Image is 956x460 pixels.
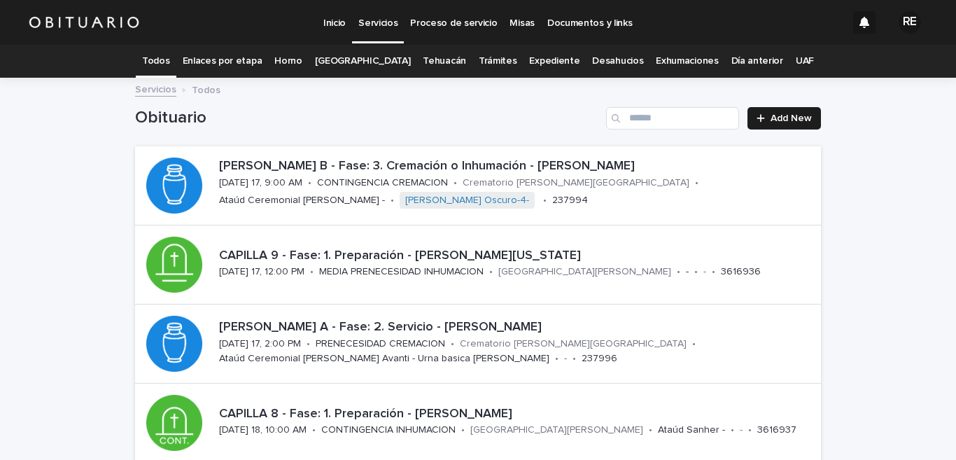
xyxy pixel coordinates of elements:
[656,45,718,78] a: Exhumaciones
[219,407,815,422] p: CAPILLA 8 - Fase: 1. Preparación - [PERSON_NAME]
[479,45,517,78] a: Trámites
[555,353,558,365] p: •
[454,177,457,189] p: •
[135,146,821,225] a: [PERSON_NAME] B - Fase: 3. Cremación o Inhumación - [PERSON_NAME][DATE] 17, 9:00 AM•CONTINGENCIA ...
[463,177,689,189] p: Crematorio [PERSON_NAME][GEOGRAPHIC_DATA]
[192,81,220,97] p: Todos
[658,424,725,436] p: Ataúd Sanher -
[315,45,411,78] a: [GEOGRAPHIC_DATA]
[470,424,643,436] p: [GEOGRAPHIC_DATA][PERSON_NAME]
[543,195,547,207] p: •
[142,45,169,78] a: Todos
[677,266,680,278] p: •
[757,424,796,436] p: 3616937
[308,177,311,189] p: •
[219,177,302,189] p: [DATE] 17, 9:00 AM
[572,353,576,365] p: •
[721,266,761,278] p: 3616936
[606,107,739,130] input: Search
[582,353,617,365] p: 237996
[592,45,643,78] a: Desahucios
[423,45,466,78] a: Tehuacán
[498,266,671,278] p: [GEOGRAPHIC_DATA][PERSON_NAME]
[529,45,579,78] a: Expediente
[703,266,706,278] p: -
[451,338,454,350] p: •
[28,8,140,36] img: HUM7g2VNRLqGMmR9WVqf
[740,424,743,436] p: -
[564,353,567,365] p: -
[489,266,493,278] p: •
[461,424,465,436] p: •
[312,424,316,436] p: •
[712,266,715,278] p: •
[771,113,812,123] span: Add New
[310,266,314,278] p: •
[460,338,687,350] p: Crematorio [PERSON_NAME][GEOGRAPHIC_DATA]
[686,266,689,278] p: -
[317,177,448,189] p: CONTINGENCIA CREMACION
[274,45,302,78] a: Horno
[405,195,529,207] a: [PERSON_NAME] Oscuro-4-
[391,195,394,207] p: •
[219,249,815,264] p: CAPILLA 9 - Fase: 1. Preparación - [PERSON_NAME][US_STATE]
[649,424,652,436] p: •
[796,45,814,78] a: UAF
[748,424,752,436] p: •
[731,45,783,78] a: Día anterior
[219,338,301,350] p: [DATE] 17, 2:00 PM
[319,266,484,278] p: MEDIA PRENECESIDAD INHUMACION
[183,45,262,78] a: Enlaces por etapa
[135,108,600,128] h1: Obituario
[316,338,445,350] p: PRENECESIDAD CREMACION
[307,338,310,350] p: •
[321,424,456,436] p: CONTINGENCIA INHUMACION
[692,338,696,350] p: •
[219,266,304,278] p: [DATE] 17, 12:00 PM
[135,81,176,97] a: Servicios
[219,353,549,365] p: Ataúd Ceremonial [PERSON_NAME] Avanti - Urna basica [PERSON_NAME]
[135,225,821,305] a: CAPILLA 9 - Fase: 1. Preparación - [PERSON_NAME][US_STATE][DATE] 17, 12:00 PM•MEDIA PRENECESIDAD ...
[219,195,385,207] p: Ataúd Ceremonial [PERSON_NAME] -
[747,107,821,130] a: Add New
[694,266,698,278] p: •
[219,159,815,174] p: [PERSON_NAME] B - Fase: 3. Cremación o Inhumación - [PERSON_NAME]
[899,11,921,34] div: RE
[135,305,821,384] a: [PERSON_NAME] A - Fase: 2. Servicio - [PERSON_NAME][DATE] 17, 2:00 PM•PRENECESIDAD CREMACION•Crem...
[219,320,815,335] p: [PERSON_NAME] A - Fase: 2. Servicio - [PERSON_NAME]
[219,424,307,436] p: [DATE] 18, 10:00 AM
[552,195,588,207] p: 237994
[731,424,734,436] p: •
[695,177,698,189] p: •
